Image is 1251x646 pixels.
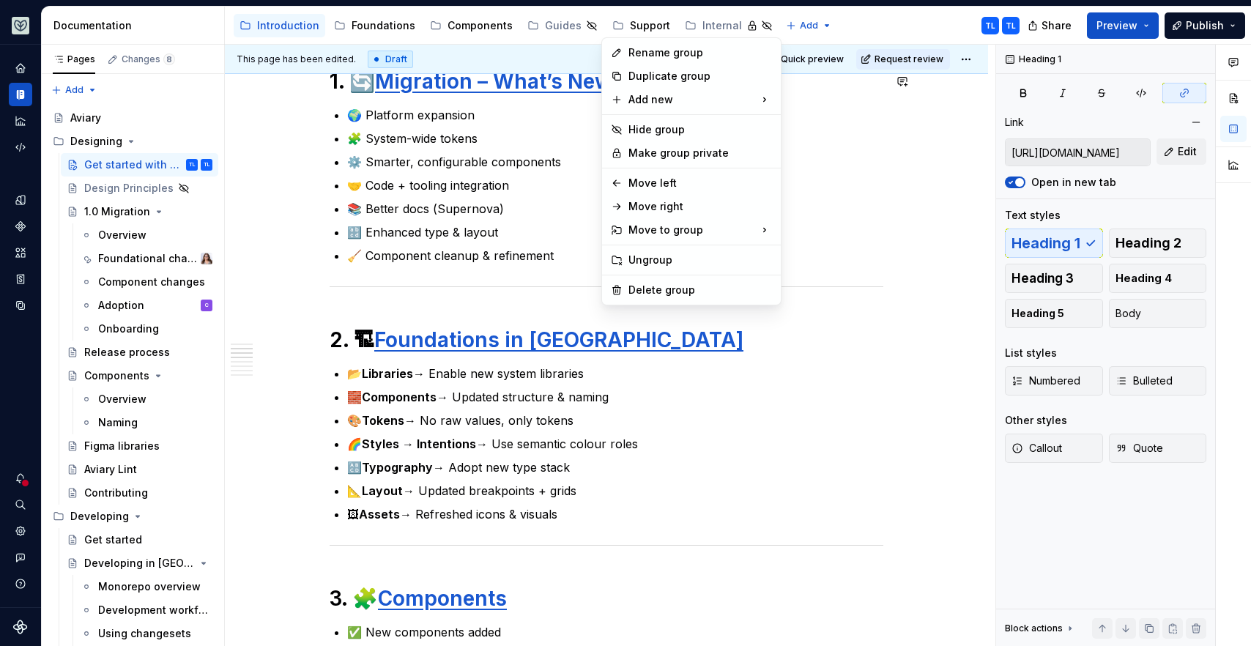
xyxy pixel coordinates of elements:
div: Make group private [628,146,772,160]
div: Duplicate group [628,69,772,83]
div: Move left [628,176,772,190]
div: Add new [605,88,778,111]
div: Hide group [628,122,772,137]
div: Move to group [605,218,778,242]
div: Move right [628,199,772,214]
div: Rename group [628,45,772,60]
div: Delete group [628,283,772,297]
div: Ungroup [628,253,772,267]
